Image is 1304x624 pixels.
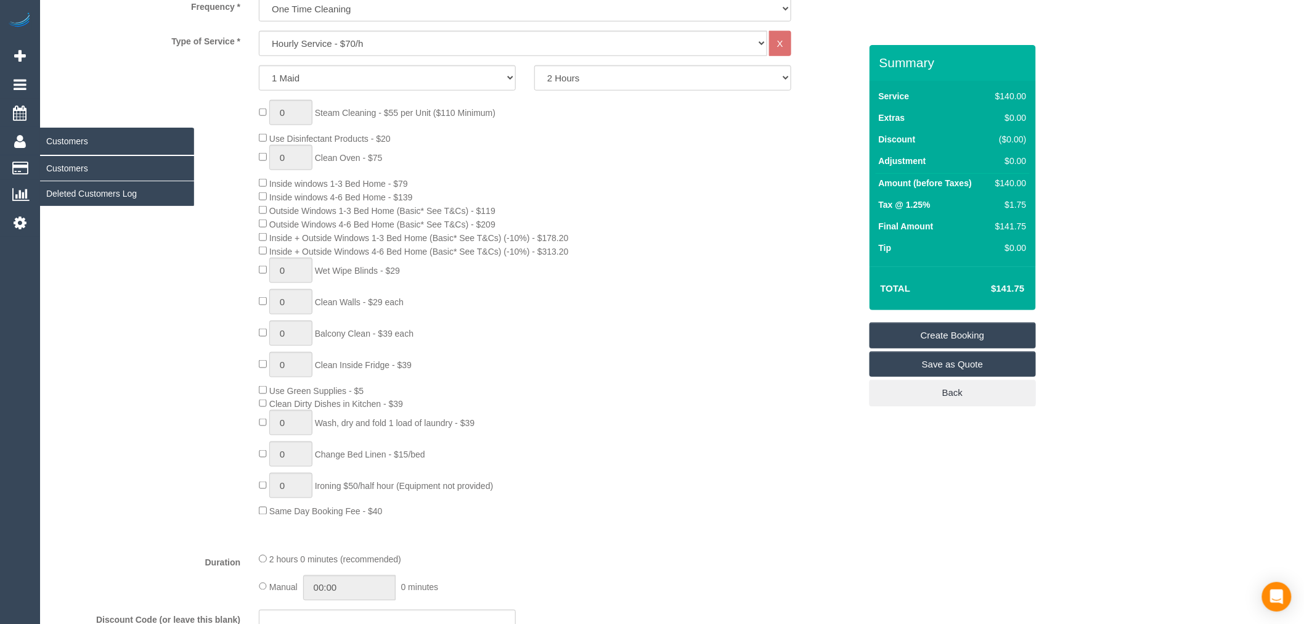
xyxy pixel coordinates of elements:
[315,153,383,163] span: Clean Oven - $75
[269,206,495,216] span: Outside Windows 1-3 Bed Home (Basic* See T&Cs) - $119
[40,127,194,155] span: Customers
[879,242,892,254] label: Tip
[40,181,194,206] a: Deleted Customers Log
[879,133,916,146] label: Discount
[315,108,495,118] span: Steam Cleaning - $55 per Unit ($110 Minimum)
[269,386,364,396] span: Use Green Supplies - $5
[269,507,383,517] span: Same Day Booking Fee - $40
[269,134,391,144] span: Use Disinfectant Products - $20
[315,481,494,491] span: Ironing $50/half hour (Equipment not provided)
[315,450,425,459] span: Change Bed Linen - $15/bed
[879,55,1030,70] h3: Summary
[269,582,298,592] span: Manual
[990,112,1026,124] div: $0.00
[315,418,475,428] span: Wash, dry and fold 1 load of laundry - $39
[315,329,414,339] span: Balcony Clean - $39 each
[315,360,412,370] span: Clean Inside Fridge - $39
[269,192,413,202] span: Inside windows 4-6 Bed Home - $139
[40,155,194,207] ul: Customers
[870,322,1036,348] a: Create Booking
[7,12,32,30] img: Automaid Logo
[879,155,926,167] label: Adjustment
[269,399,403,409] span: Clean Dirty Dishes in Kitchen - $39
[879,90,910,102] label: Service
[269,233,569,243] span: Inside + Outside Windows 1-3 Bed Home (Basic* See T&Cs) (-10%) - $178.20
[269,220,495,229] span: Outside Windows 4-6 Bed Home (Basic* See T&Cs) - $209
[401,582,439,592] span: 0 minutes
[990,155,1026,167] div: $0.00
[1262,582,1292,612] div: Open Intercom Messenger
[43,31,250,47] label: Type of Service *
[879,199,931,211] label: Tax @ 1.25%
[879,177,972,189] label: Amount (before Taxes)
[269,555,401,565] span: 2 hours 0 minutes (recommended)
[269,179,408,189] span: Inside windows 1-3 Bed Home - $79
[879,220,934,232] label: Final Amount
[990,133,1026,146] div: ($0.00)
[879,112,905,124] label: Extras
[990,220,1026,232] div: $141.75
[870,380,1036,406] a: Back
[990,242,1026,254] div: $0.00
[954,284,1024,294] h4: $141.75
[990,177,1026,189] div: $140.00
[315,266,400,276] span: Wet Wipe Blinds - $29
[881,283,911,294] strong: Total
[990,90,1026,102] div: $140.00
[315,297,404,307] span: Clean Walls - $29 each
[990,199,1026,211] div: $1.75
[269,247,569,257] span: Inside + Outside Windows 4-6 Bed Home (Basic* See T&Cs) (-10%) - $313.20
[43,552,250,569] label: Duration
[870,351,1036,377] a: Save as Quote
[40,156,194,181] a: Customers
